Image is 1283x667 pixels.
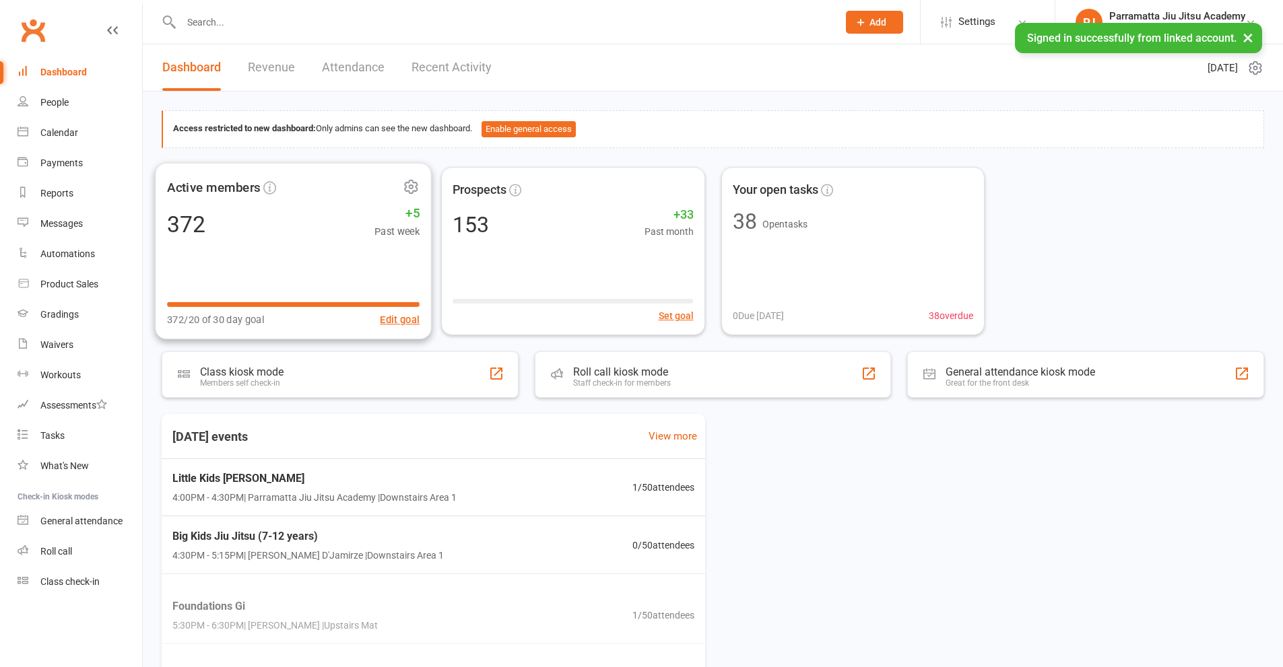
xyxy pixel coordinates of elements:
span: Add [869,17,886,28]
div: 153 [453,214,489,236]
div: PJ [1076,9,1103,36]
div: Reports [40,188,73,199]
span: 372/20 of 30 day goal [167,311,264,327]
span: 0 Due [DATE] [733,308,784,323]
div: Only admins can see the new dashboard. [173,121,1253,137]
a: Waivers [18,330,142,360]
a: Workouts [18,360,142,390]
div: Parramatta Jiu Jitsu Academy [1109,10,1245,22]
div: 372 [167,212,205,235]
span: Prospects [453,180,506,200]
a: Attendance [322,44,385,91]
a: People [18,87,142,118]
div: Workouts [40,370,81,380]
div: People [40,97,69,108]
input: Search... [177,13,828,32]
span: +5 [374,203,420,223]
div: Gradings [40,309,79,320]
span: Settings [958,7,995,37]
a: Product Sales [18,269,142,300]
span: Active members [167,177,261,197]
a: Recent Activity [412,44,492,91]
div: Staff check-in for members [573,378,671,388]
span: Little Kids [PERSON_NAME] [172,470,457,487]
a: Dashboard [162,44,221,91]
div: Tasks [40,430,65,441]
span: 0 / 50 attendees [632,538,694,553]
span: Open tasks [762,219,808,230]
span: 4:00PM - 4:30PM | Parramatta Jiu Jitsu Academy | Downstairs Area 1 [172,490,457,505]
div: Waivers [40,339,73,350]
div: What's New [40,460,89,471]
span: 4:30PM - 5:15PM | [PERSON_NAME] D'Jamirze | Downstairs Area 1 [172,548,444,563]
a: Tasks [18,421,142,451]
div: Dashboard [40,67,87,77]
a: View more [649,428,697,444]
div: Members self check-in [200,378,284,388]
a: Dashboard [18,57,142,87]
span: 5:30PM - 6:30PM | [PERSON_NAME] | Upstairs Mat [172,618,378,633]
div: Product Sales [40,279,98,289]
div: Automations [40,248,95,259]
a: Calendar [18,118,142,148]
div: Great for the front desk [946,378,1095,388]
span: Your open tasks [733,180,818,200]
a: Automations [18,239,142,269]
div: Messages [40,218,83,229]
button: Set goal [659,308,694,323]
h3: [DATE] events [162,425,259,449]
div: General attendance kiosk mode [946,365,1095,378]
button: Add [846,11,903,34]
div: Class check-in [40,576,100,587]
span: 1 / 50 attendees [632,608,694,623]
div: Roll call [40,546,72,557]
div: 38 [733,211,757,232]
button: Enable general access [482,121,576,137]
span: Past month [645,224,694,239]
a: Assessments [18,390,142,421]
a: Reports [18,178,142,209]
a: Roll call [18,536,142,567]
span: +33 [645,205,694,225]
span: Signed in successfully from linked account. [1027,32,1237,44]
div: Assessments [40,400,107,411]
a: Revenue [248,44,295,91]
div: Roll call kiosk mode [573,365,671,378]
a: Payments [18,148,142,178]
div: Class kiosk mode [200,365,284,378]
button: Edit goal [380,311,420,327]
div: General attendance [40,516,123,526]
a: Class kiosk mode [18,567,142,597]
span: Past week [374,223,420,239]
span: 38 overdue [929,308,973,323]
strong: Access restricted to new dashboard: [173,123,316,133]
a: What's New [18,451,142,481]
span: 1 / 50 attendees [632,480,694,495]
div: Parramatta Jiu Jitsu Academy [1109,22,1245,34]
a: Clubworx [16,13,50,47]
button: × [1236,23,1260,52]
span: Big Kids Jiu Jitsu (7-12 years) [172,528,444,546]
div: Payments [40,157,83,168]
a: General attendance kiosk mode [18,506,142,536]
a: Gradings [18,300,142,330]
span: Foundations Gi [172,598,378,615]
span: [DATE] [1208,60,1238,76]
a: Messages [18,209,142,239]
div: Calendar [40,127,78,138]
